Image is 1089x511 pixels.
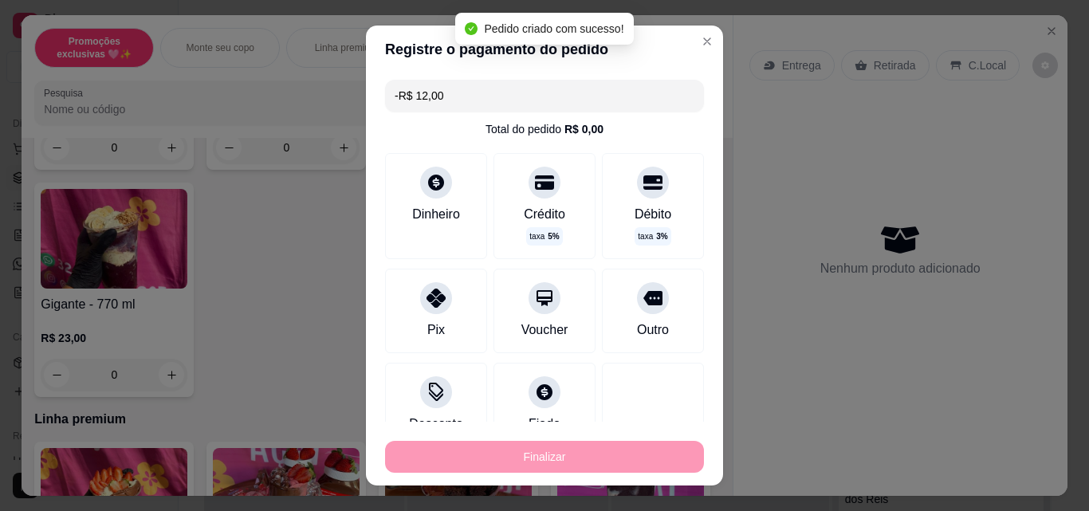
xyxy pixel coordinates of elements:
[412,205,460,224] div: Dinheiro
[409,415,463,434] div: Desconto
[524,205,565,224] div: Crédito
[564,121,603,137] div: R$ 0,00
[366,26,723,73] header: Registre o pagamento do pedido
[427,320,445,340] div: Pix
[548,230,559,242] span: 5 %
[484,22,623,35] span: Pedido criado com sucesso!
[395,80,694,112] input: Ex.: hambúrguer de cordeiro
[638,230,667,242] p: taxa
[465,22,478,35] span: check-circle
[486,121,603,137] div: Total do pedido
[694,29,720,54] button: Close
[635,205,671,224] div: Débito
[637,320,669,340] div: Outro
[656,230,667,242] span: 3 %
[521,320,568,340] div: Voucher
[529,415,560,434] div: Fiado
[529,230,559,242] p: taxa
